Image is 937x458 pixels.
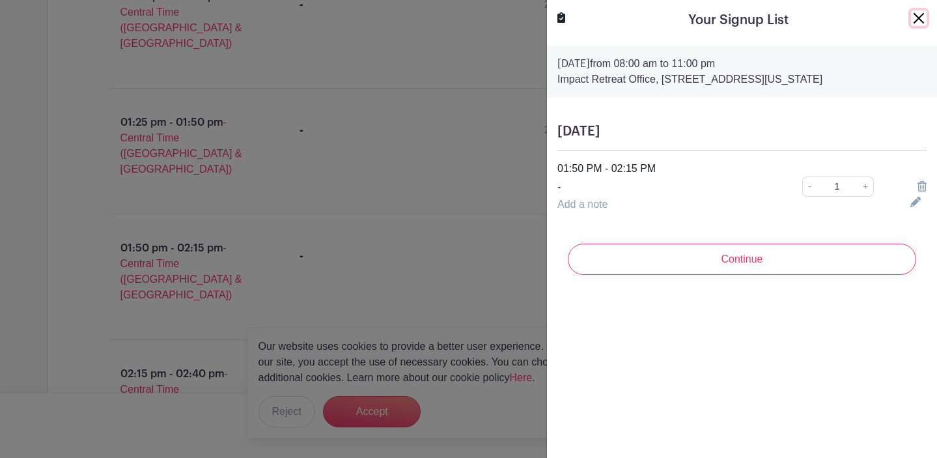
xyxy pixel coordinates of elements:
[911,10,927,26] button: Close
[550,161,934,177] div: 01:50 PM - 02:15 PM
[802,177,817,197] a: -
[688,10,789,30] h5: Your Signup List
[557,56,927,72] p: from 08:00 am to 11:00 pm
[557,179,766,195] p: -
[858,177,874,197] a: +
[568,244,916,275] input: Continue
[557,59,590,69] strong: [DATE]
[557,199,608,210] a: Add a note
[557,72,927,87] p: Impact Retreat Office, [STREET_ADDRESS][US_STATE]
[557,124,927,139] h5: [DATE]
